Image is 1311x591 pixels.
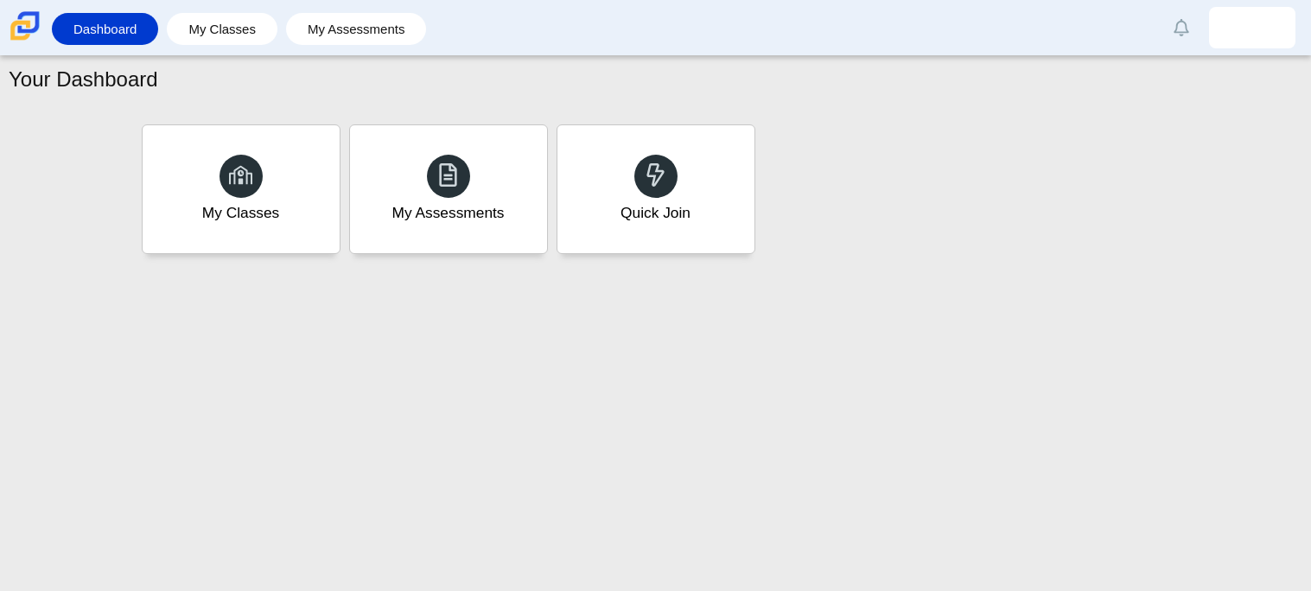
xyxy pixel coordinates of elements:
a: My Assessments [349,124,548,254]
a: Quick Join [557,124,755,254]
a: Dashboard [60,13,150,45]
img: Carmen School of Science & Technology [7,8,43,44]
a: My Classes [142,124,340,254]
img: janice.olivarezdel.OKG7TS [1238,14,1266,41]
div: My Assessments [392,202,505,224]
div: Quick Join [620,202,691,224]
a: My Classes [175,13,269,45]
a: janice.olivarezdel.OKG7TS [1209,7,1295,48]
div: My Classes [202,202,280,224]
a: My Assessments [295,13,418,45]
h1: Your Dashboard [9,65,158,94]
a: Carmen School of Science & Technology [7,32,43,47]
a: Alerts [1162,9,1200,47]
